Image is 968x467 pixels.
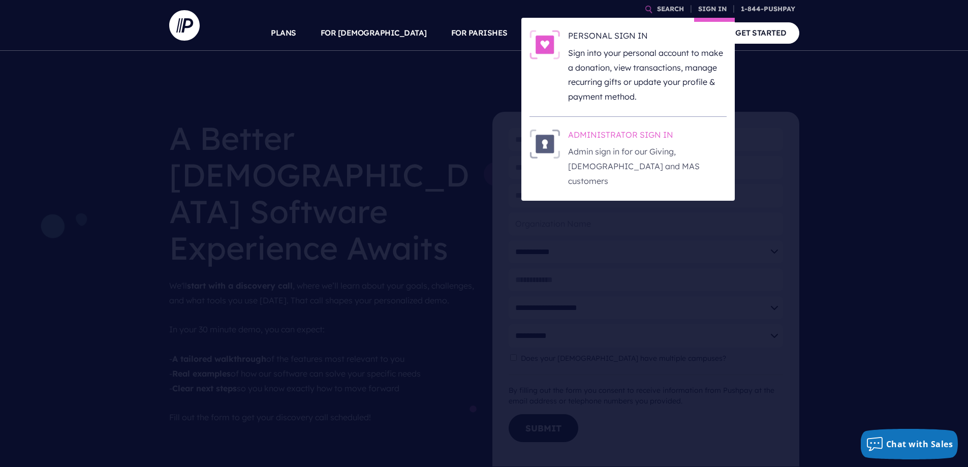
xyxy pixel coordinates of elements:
[529,30,560,59] img: PERSONAL SIGN IN - Illustration
[568,144,727,188] p: Admin sign in for our Giving, [DEMOGRAPHIC_DATA] and MAS customers
[568,30,727,45] h6: PERSONAL SIGN IN
[529,129,727,189] a: ADMINISTRATOR SIGN IN - Illustration ADMINISTRATOR SIGN IN Admin sign in for our Giving, [DEMOGRA...
[532,15,577,51] a: SOLUTIONS
[886,439,953,450] span: Chat with Sales
[321,15,427,51] a: FOR [DEMOGRAPHIC_DATA]
[271,15,296,51] a: PLANS
[661,15,699,51] a: COMPANY
[529,129,560,159] img: ADMINISTRATOR SIGN IN - Illustration
[723,22,799,43] a: GET STARTED
[568,46,727,104] p: Sign into your personal account to make a donation, view transactions, manage recurring gifts or ...
[861,429,958,459] button: Chat with Sales
[529,30,727,104] a: PERSONAL SIGN IN - Illustration PERSONAL SIGN IN Sign into your personal account to make a donati...
[601,15,637,51] a: EXPLORE
[568,129,727,144] h6: ADMINISTRATOR SIGN IN
[451,15,508,51] a: FOR PARISHES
